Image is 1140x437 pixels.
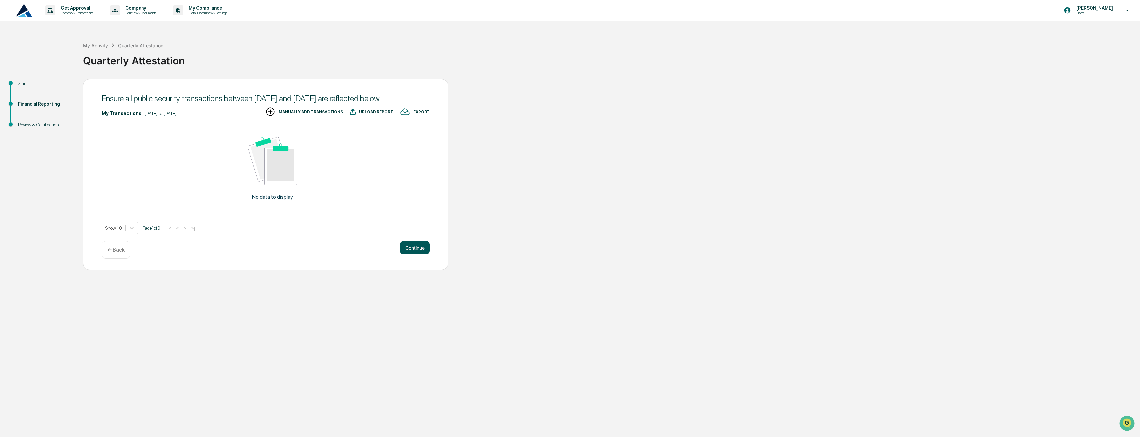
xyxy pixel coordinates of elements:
[47,112,80,118] a: Powered byPylon
[102,111,141,116] div: My Transactions
[55,5,97,11] p: Get Approval
[7,51,19,63] img: 1746055101610-c473b297-6a78-478c-a979-82029cc54cd1
[55,84,82,90] span: Attestations
[400,241,430,254] button: Continue
[55,11,97,15] p: Content & Transactions
[350,107,356,117] img: UPLOAD REPORT
[189,225,197,231] button: >|
[252,194,293,200] p: No data to display
[13,96,42,103] span: Data Lookup
[279,110,343,114] div: MANUALLY ADD TRANSACTIONS
[182,225,188,231] button: >
[120,5,160,11] p: Company
[18,80,72,87] div: Start
[1071,11,1116,15] p: Users
[144,111,177,116] div: [DATE] to [DATE]
[248,137,297,185] img: No data
[120,11,160,15] p: Policies & Documents
[13,84,43,90] span: Preclearance
[359,110,393,114] div: UPLOAD REPORT
[107,247,125,253] p: ← Back
[7,14,121,25] p: How can we help?
[413,110,430,114] div: EXPORT
[7,84,12,90] div: 🖐️
[143,225,160,231] span: Page 1 of 0
[4,81,46,93] a: 🖐️Preclearance
[165,225,173,231] button: |<
[1071,5,1116,11] p: [PERSON_NAME]
[174,225,181,231] button: <
[83,49,1137,67] div: Quarterly Attestation
[1119,415,1137,433] iframe: Open customer support
[18,121,72,128] div: Review & Certification
[66,113,80,118] span: Pylon
[102,94,430,103] div: Ensure all public security transactions between [DATE] and [DATE] are reflected below.
[183,11,231,15] p: Data, Deadlines & Settings
[4,94,45,106] a: 🔎Data Lookup
[400,107,410,117] img: EXPORT
[16,4,32,17] img: logo
[265,107,275,117] img: MANUALLY ADD TRANSACTIONS
[83,43,108,48] div: My Activity
[7,97,12,102] div: 🔎
[23,58,84,63] div: We're available if you need us!
[118,43,163,48] div: Quarterly Attestation
[23,51,109,58] div: Start new chat
[46,81,85,93] a: 🗄️Attestations
[18,101,72,108] div: Financial Reporting
[48,84,53,90] div: 🗄️
[113,53,121,61] button: Start new chat
[183,5,231,11] p: My Compliance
